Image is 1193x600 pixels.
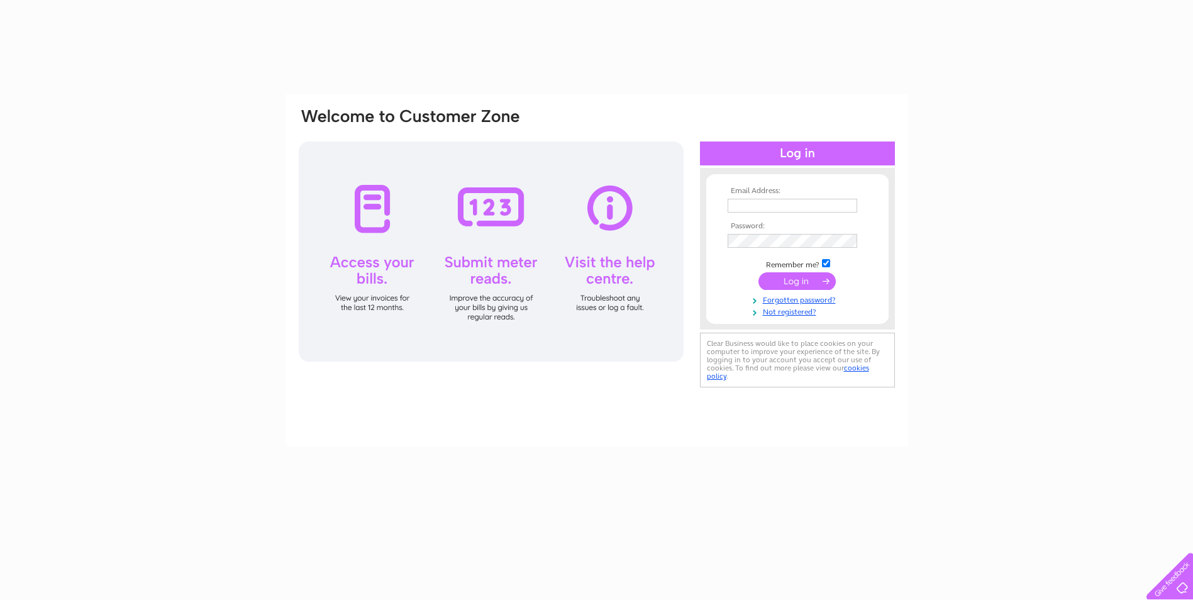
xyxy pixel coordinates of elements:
[707,364,869,381] a: cookies policy
[724,222,870,231] th: Password:
[728,305,870,317] a: Not registered?
[758,272,836,290] input: Submit
[700,333,895,387] div: Clear Business would like to place cookies on your computer to improve your experience of the sit...
[724,187,870,196] th: Email Address:
[724,257,870,270] td: Remember me?
[728,293,870,305] a: Forgotten password?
